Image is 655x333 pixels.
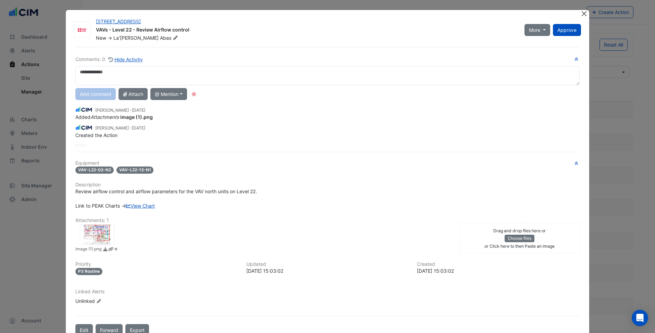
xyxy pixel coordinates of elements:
[108,56,143,63] button: Hide Activity
[75,261,238,267] h6: Priority
[74,27,90,34] img: Knight Frank PAG
[75,268,102,275] div: P3 Routine
[80,224,114,245] div: image (1).png
[119,88,148,100] button: Attach
[75,56,143,63] div: Comments: 0
[95,125,145,131] small: [PERSON_NAME] -
[96,18,141,24] a: [STREET_ADDRESS]
[75,124,92,131] img: CIM
[90,114,119,120] em: Attachments
[417,267,580,274] div: [DATE] 15:03:02
[75,106,92,113] img: CIM
[96,35,106,41] span: New
[75,246,101,253] small: image (1).png
[529,26,540,34] span: More
[132,108,145,113] span: 2025-08-21 15:04:19
[113,35,159,41] span: La'[PERSON_NAME]
[191,91,197,97] div: Tooltip anchor
[103,246,108,253] a: Download
[75,188,258,209] span: Review airflow control and airflow parameters for the VAV north units on Level 22. Link to PEAK C...
[75,218,580,223] h6: Attachments: 1
[75,160,580,166] h6: Equipment
[95,107,145,113] small: [PERSON_NAME] -
[126,203,155,209] a: View Chart
[75,297,158,305] div: Unlinked
[108,35,112,41] span: ->
[493,228,546,233] small: Drag and drop files here or
[553,24,581,36] button: Approve
[75,182,580,188] h6: Description
[116,166,154,174] span: VAV-L22-13-N1
[75,166,114,174] span: VAV-L22-03-N2
[524,24,550,36] button: More
[160,35,179,41] span: Abas
[505,235,534,242] button: Choose files
[75,132,118,138] span: Created the Action
[581,10,588,17] button: Close
[417,261,580,267] h6: Created
[150,88,187,100] button: @ Mention
[246,267,409,274] div: [DATE] 15:03:02
[96,26,516,35] div: VAVs - Level 22 - Review Airflow control
[120,114,153,120] strong: image (1).png
[484,244,555,249] small: or Click here to then Paste an image
[113,246,119,253] a: Delete
[632,310,648,326] div: Open Intercom Messenger
[75,114,153,120] span: Added
[557,27,577,33] span: Approve
[246,261,409,267] h6: Updated
[108,246,113,253] a: Copy link to clipboard
[132,125,145,131] span: 2025-08-21 15:03:02
[96,299,101,304] fa-icon: Edit Linked Alerts
[75,289,580,295] h6: Linked Alerts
